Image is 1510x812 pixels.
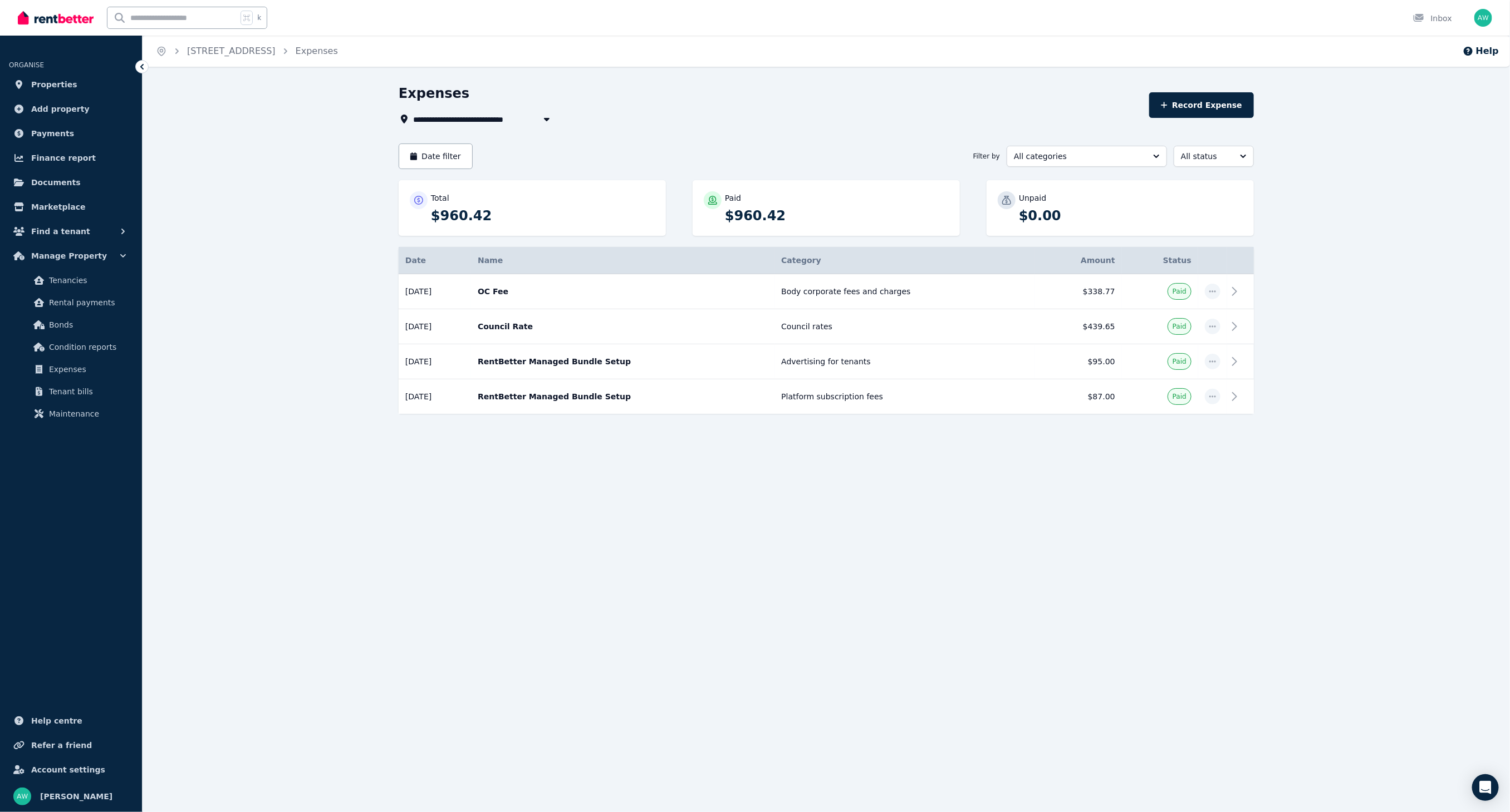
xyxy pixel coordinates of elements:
button: Date filter [399,143,473,169]
div: Inbox [1413,13,1452,24]
a: Condition reports [13,336,129,358]
button: Find a tenant [9,220,133,242]
a: Tenancies [13,269,129,291]
span: Refer a friend [31,739,92,752]
a: Refer a friend [9,734,133,756]
span: Manage Property [31,249,107,263]
td: $95.00 [1035,344,1122,379]
a: Properties [9,73,133,96]
button: All status [1174,146,1254,167]
span: ORGANISE [9,61,44,69]
a: Help centre [9,710,133,732]
span: Rental payments [49,296,124,309]
span: Paid [1173,392,1187,401]
a: Maintenance [13,403,129,425]
span: Bonds [49,318,124,331]
td: $87.00 [1035,379,1122,414]
a: Expenses [296,46,338,56]
p: RentBetter Managed Bundle Setup [478,356,768,367]
p: Total [431,192,449,204]
nav: Breadcrumb [143,36,351,67]
span: Marketplace [31,200,85,214]
td: [DATE] [399,344,471,379]
th: Category [774,247,1035,274]
div: Open Intercom Messenger [1472,774,1499,801]
th: Name [471,247,774,274]
td: $338.77 [1035,274,1122,309]
td: Body corporate fees and charges [774,274,1035,309]
span: Finance report [31,151,96,165]
a: Expenses [13,358,129,380]
img: Andrew Wong [1474,9,1492,27]
a: Bonds [13,314,129,336]
a: Payments [9,122,133,145]
button: Help [1463,44,1499,58]
th: Status [1122,247,1198,274]
p: Unpaid [1019,192,1046,204]
span: Tenant bills [49,385,124,398]
td: Advertising for tenants [774,344,1035,379]
h1: Expenses [399,85,469,102]
a: [STREET_ADDRESS] [187,46,276,56]
span: Payments [31,127,74,140]
td: [DATE] [399,379,471,414]
p: $960.42 [431,207,655,225]
span: Paid [1173,357,1187,366]
span: All categories [1014,151,1144,162]
span: [PERSON_NAME] [40,790,112,803]
span: Find a tenant [31,225,90,238]
button: Manage Property [9,245,133,267]
span: Properties [31,78,77,91]
td: [DATE] [399,309,471,344]
td: Platform subscription fees [774,379,1035,414]
a: Account settings [9,759,133,781]
a: Rental payments [13,291,129,314]
img: Andrew Wong [13,788,31,805]
a: Tenant bills [13,380,129,403]
span: Paid [1173,287,1187,296]
th: Amount [1035,247,1122,274]
p: RentBetter Managed Bundle Setup [478,391,768,402]
th: Date [399,247,471,274]
a: Add property [9,98,133,120]
td: $439.65 [1035,309,1122,344]
span: Help centre [31,714,82,727]
a: Documents [9,171,133,194]
p: Council Rate [478,321,768,332]
span: Filter by [973,152,1000,161]
span: Documents [31,176,81,189]
td: Council rates [774,309,1035,344]
span: Paid [1173,322,1187,331]
p: Paid [725,192,741,204]
span: k [257,13,261,22]
a: Finance report [9,147,133,169]
button: Record Expense [1149,92,1254,118]
span: Tenancies [49,274,124,287]
img: RentBetter [18,9,94,26]
p: $0.00 [1019,207,1243,225]
span: Add property [31,102,90,116]
span: Expenses [49,363,124,376]
button: All categories [1007,146,1167,167]
span: All status [1181,151,1231,162]
span: Maintenance [49,407,124,420]
p: OC Fee [478,286,768,297]
td: [DATE] [399,274,471,309]
span: Condition reports [49,340,124,354]
a: Marketplace [9,196,133,218]
span: Account settings [31,763,105,776]
p: $960.42 [725,207,949,225]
